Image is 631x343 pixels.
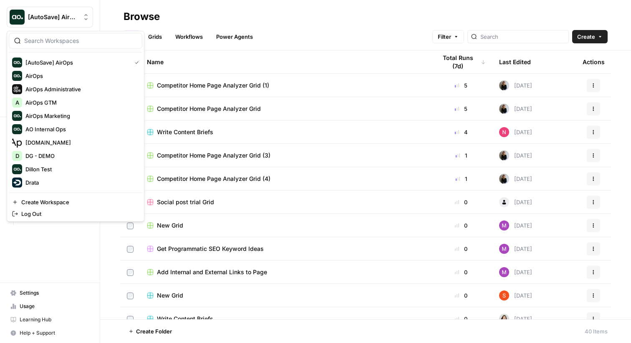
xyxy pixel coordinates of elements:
span: Competitor Home Page Analyzer Grid (3) [157,151,270,160]
a: Write Content Briefs [147,315,423,323]
img: zcxc7y1f3ty13pb5k47w66c8anqw [499,104,509,114]
span: Drata [25,178,136,187]
a: Get Programmatic SEO Keyword Ideas [147,245,423,253]
input: Search Workspaces [24,37,137,45]
img: t5ef5oef8zpw1w4g2xghobes91mw [499,314,509,324]
span: Write Content Briefs [157,315,213,323]
span: Social post trial Grid [157,198,214,206]
img: ptc0k51ngwj8v4idoxwqelpboton [499,220,509,230]
div: Name [147,50,423,73]
div: 1 [437,175,486,183]
span: Dillon Test [25,165,136,173]
div: [DATE] [499,127,532,137]
div: [DATE] [499,174,532,184]
span: AirOps [25,72,136,80]
span: [AutoSave] AirOps [25,58,128,67]
img: zcxc7y1f3ty13pb5k47w66c8anqw [499,80,509,90]
span: AirOps GTM [25,98,136,107]
a: Workflows [170,30,208,43]
span: Get Programmatic SEO Keyword Ideas [157,245,264,253]
a: Usage [7,300,93,313]
div: 40 Items [585,327,608,335]
div: 0 [437,245,486,253]
a: Learning Hub [7,313,93,326]
a: Settings [7,286,93,300]
span: AirOps Marketing [25,112,136,120]
span: Filter [438,33,451,41]
img: Drata Logo [12,178,22,188]
a: Grids [143,30,167,43]
a: Competitor Home Page Analyzer Grid (4) [147,175,423,183]
div: 0 [437,291,486,300]
img: fopa3c0x52at9xxul9zbduzf8hu4 [499,127,509,137]
div: 5 [437,81,486,90]
img: zcxc7y1f3ty13pb5k47w66c8anqw [499,150,509,160]
a: New Grid [147,291,423,300]
span: Competitor Home Page Analyzer Grid (1) [157,81,269,90]
a: Competitor Home Page Analyzer Grid (1) [147,81,423,90]
img: Apollo.io Logo [12,138,22,148]
img: AirOps Administrative Logo [12,84,22,94]
button: Help + Support [7,326,93,340]
img: [AutoSave] AirOps Logo [10,10,25,25]
span: Usage [20,303,89,310]
div: Workspace: [AutoSave] AirOps [7,31,144,222]
a: Competitor Home Page Analyzer Grid (3) [147,151,423,160]
img: AirOps Marketing Logo [12,111,22,121]
button: Filter [432,30,464,43]
img: ptc0k51ngwj8v4idoxwqelpboton [499,244,509,254]
div: [DATE] [499,267,532,277]
span: [AutoSave] AirOps [28,13,78,21]
div: 4 [437,128,486,136]
img: [AutoSave] AirOps Logo [12,58,22,68]
div: 0 [437,198,486,206]
img: AO Internal Ops Logo [12,124,22,134]
span: Write Content Briefs [157,128,213,136]
span: A [15,98,19,107]
div: 5 [437,105,486,113]
div: [DATE] [499,290,532,300]
a: All [124,30,140,43]
div: 0 [437,315,486,323]
img: zcxc7y1f3ty13pb5k47w66c8anqw [499,174,509,184]
a: Social post trial Grid [147,198,423,206]
div: Total Runs (7d) [437,50,486,73]
span: Create Folder [136,327,172,335]
span: Competitor Home Page Analyzer Grid (4) [157,175,270,183]
div: Last Edited [499,50,531,73]
img: ptc0k51ngwj8v4idoxwqelpboton [499,267,509,277]
div: [DATE] [499,80,532,90]
span: [DOMAIN_NAME] [25,138,136,147]
span: AirOps Administrative [25,85,136,93]
a: Competitor Home Page Analyzer Grid [147,105,423,113]
div: [DATE] [499,314,532,324]
span: Learning Hub [20,316,89,323]
a: Create Workspace [9,196,142,208]
div: [DATE] [499,197,532,207]
div: [DATE] [499,104,532,114]
span: Add Internal and External Links to Page [157,268,267,276]
a: Log Out [9,208,142,220]
span: New Grid [157,221,183,230]
div: [DATE] [499,150,532,160]
img: 6g7rlwztpdv4m75owontitv086cc [499,290,509,300]
img: Dillon Test Logo [12,164,22,174]
span: AO Internal Ops [25,125,136,133]
button: Create [572,30,608,43]
span: DG - DEMO [25,152,136,160]
a: Write Content Briefs [147,128,423,136]
span: Create Workspace [21,198,136,206]
input: Search [480,33,565,41]
img: AirOps Logo [12,71,22,81]
span: Competitor Home Page Analyzer Grid [157,105,261,113]
button: Create Folder [124,325,177,338]
a: Add Internal and External Links to Page [147,268,423,276]
div: Browse [124,10,160,23]
div: 1 [437,151,486,160]
div: 0 [437,221,486,230]
div: 0 [437,268,486,276]
a: New Grid [147,221,423,230]
span: Settings [20,289,89,297]
div: [DATE] [499,244,532,254]
span: Create [577,33,595,41]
